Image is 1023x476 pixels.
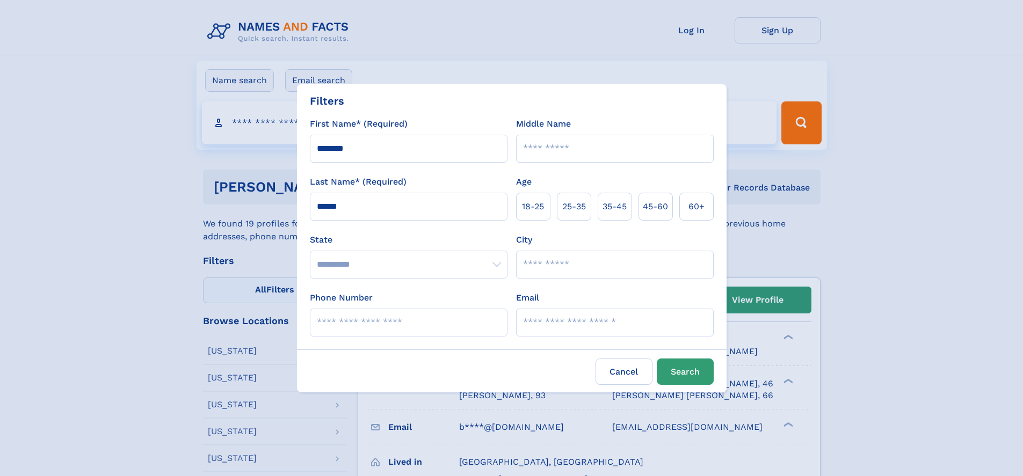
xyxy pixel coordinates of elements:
label: Age [516,175,532,188]
div: Filters [310,93,344,109]
label: Email [516,291,539,304]
label: Cancel [596,358,652,385]
span: 45‑60 [643,200,668,213]
button: Search [657,358,714,385]
label: City [516,233,532,246]
label: Last Name* (Required) [310,175,407,188]
label: State [310,233,507,246]
span: 35‑45 [603,200,627,213]
span: 18‑25 [522,200,544,213]
span: 60+ [688,200,705,213]
span: 25‑35 [562,200,586,213]
label: Middle Name [516,118,571,130]
label: Phone Number [310,291,373,304]
label: First Name* (Required) [310,118,408,130]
